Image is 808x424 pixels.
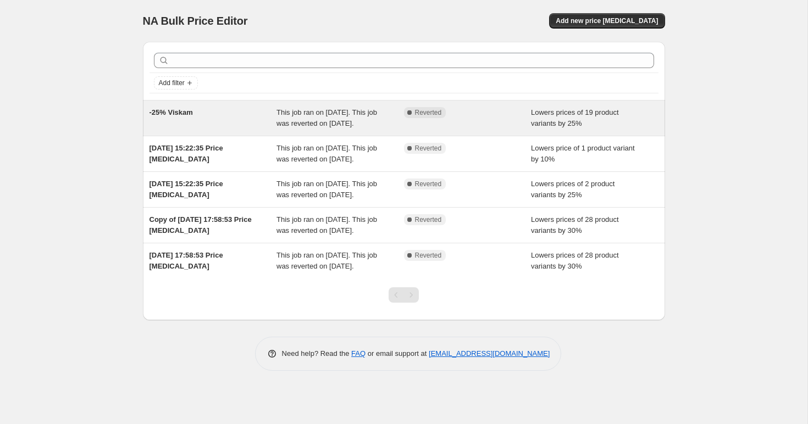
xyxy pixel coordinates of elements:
[531,251,619,270] span: Lowers prices of 28 product variants by 30%
[150,180,223,199] span: [DATE] 15:22:35 Price [MEDICAL_DATA]
[276,108,377,127] span: This job ran on [DATE]. This job was reverted on [DATE].
[276,144,377,163] span: This job ran on [DATE]. This job was reverted on [DATE].
[351,349,366,358] a: FAQ
[531,215,619,235] span: Lowers prices of 28 product variants by 30%
[276,180,377,199] span: This job ran on [DATE]. This job was reverted on [DATE].
[429,349,550,358] a: [EMAIL_ADDRESS][DOMAIN_NAME]
[531,108,619,127] span: Lowers prices of 19 product variants by 25%
[276,215,377,235] span: This job ran on [DATE]. This job was reverted on [DATE].
[531,180,615,199] span: Lowers prices of 2 product variants by 25%
[549,13,665,29] button: Add new price [MEDICAL_DATA]
[389,287,419,303] nav: Pagination
[143,15,248,27] span: NA Bulk Price Editor
[415,144,442,153] span: Reverted
[276,251,377,270] span: This job ran on [DATE]. This job was reverted on [DATE].
[154,76,198,90] button: Add filter
[159,79,185,87] span: Add filter
[150,251,223,270] span: [DATE] 17:58:53 Price [MEDICAL_DATA]
[366,349,429,358] span: or email support at
[150,215,252,235] span: Copy of [DATE] 17:58:53 Price [MEDICAL_DATA]
[556,16,658,25] span: Add new price [MEDICAL_DATA]
[415,108,442,117] span: Reverted
[282,349,352,358] span: Need help? Read the
[150,144,223,163] span: [DATE] 15:22:35 Price [MEDICAL_DATA]
[531,144,635,163] span: Lowers price of 1 product variant by 10%
[415,215,442,224] span: Reverted
[150,108,193,116] span: -25% Viskam
[415,180,442,188] span: Reverted
[415,251,442,260] span: Reverted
